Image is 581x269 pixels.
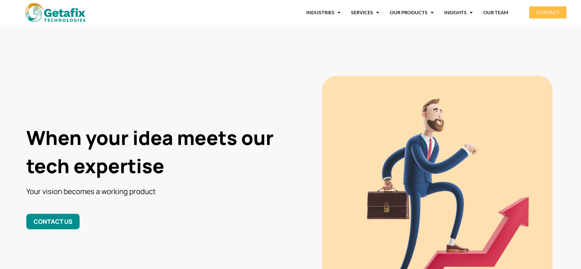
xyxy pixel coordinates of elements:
h1: When your idea meets our tech expertise [26,124,314,180]
a: INDUSTRIES [306,5,340,19]
a: SERVICES [351,5,379,19]
a: INSIGHTS [444,5,473,19]
h3: Your vision becomes a working product [26,186,314,196]
a: OUR TEAM [483,5,508,19]
nav: Menu [113,5,508,19]
img: web and mobile application development company [25,3,85,22]
a: OUR PRODUCTS [390,5,434,19]
a: CONTACT US [26,214,80,229]
span: CONTACT [537,10,559,15]
span: CONTACT US [34,217,72,226]
a: CONTACT [529,6,566,18]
